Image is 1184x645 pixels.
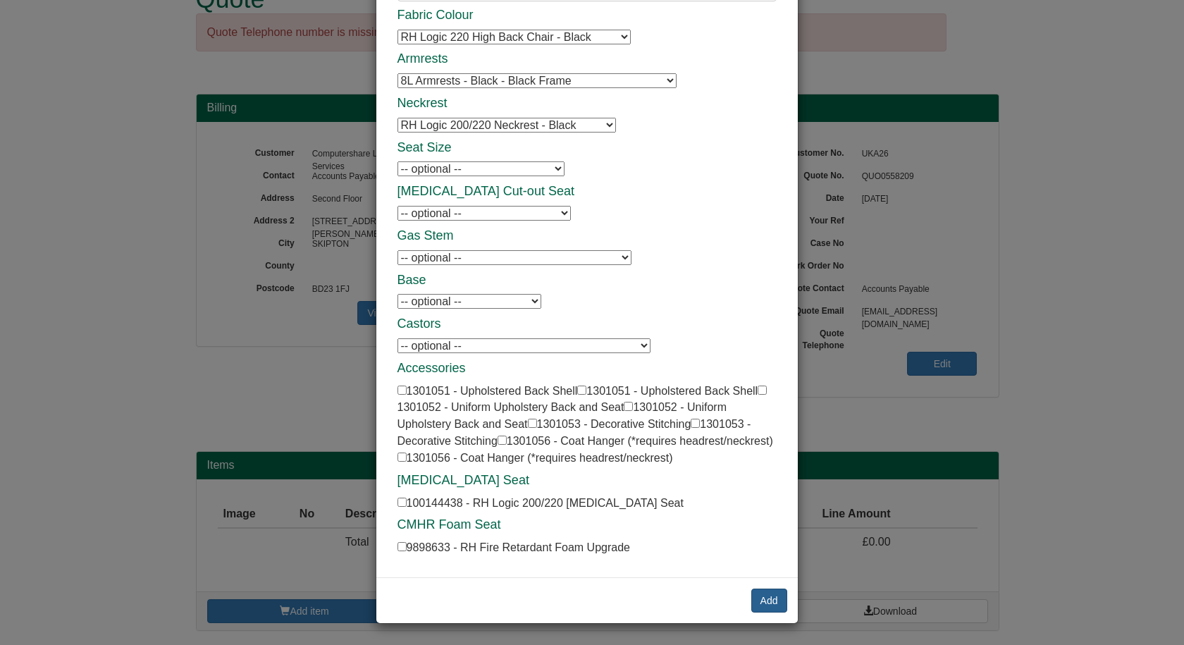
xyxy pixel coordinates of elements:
h4: Base [397,274,777,288]
h4: Fabric Colour [397,8,777,23]
h4: Accessories [397,362,777,376]
h4: Seat Size [397,141,777,155]
h4: [MEDICAL_DATA] Cut-out Seat [397,185,777,199]
button: Add [751,589,787,613]
h4: [MEDICAL_DATA] Seat [397,474,777,488]
h4: CMHR Foam Seat [397,518,777,532]
h4: Armrests [397,52,777,66]
div: 1301051 - Upholstered Back Shell 1301051 - Upholstered Back Shell 1301052 - Uniform Upholstery Ba... [397,8,777,556]
h4: Gas Stem [397,229,777,243]
h4: Castors [397,317,777,331]
h4: Neckrest [397,97,777,111]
